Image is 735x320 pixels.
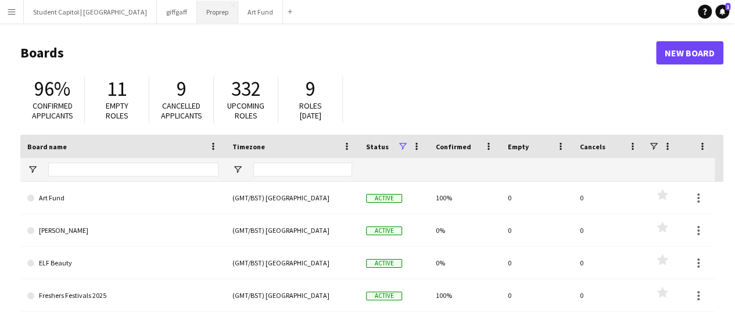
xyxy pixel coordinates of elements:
input: Timezone Filter Input [253,163,352,177]
div: (GMT/BST) [GEOGRAPHIC_DATA] [225,182,359,214]
h1: Boards [20,44,656,62]
div: 0 [501,214,573,246]
span: Board name [27,142,67,151]
div: 100% [429,182,501,214]
div: 0 [573,247,645,279]
a: 1 [715,5,729,19]
div: (GMT/BST) [GEOGRAPHIC_DATA] [225,279,359,311]
div: 0% [429,214,501,246]
div: 0 [573,182,645,214]
button: Student Capitol | [GEOGRAPHIC_DATA] [24,1,157,23]
input: Board name Filter Input [48,163,218,177]
button: Proprep [197,1,238,23]
span: Active [366,226,402,235]
div: 0 [501,182,573,214]
div: 0 [573,279,645,311]
span: 1 [725,3,730,10]
div: 0 [573,214,645,246]
div: 0 [501,279,573,311]
span: Empty [508,142,529,151]
a: Art Fund [27,182,218,214]
span: Active [366,292,402,300]
span: Cancels [580,142,605,151]
span: 11 [107,76,127,102]
button: Art Fund [238,1,283,23]
span: Confirmed applicants [32,100,73,121]
button: Open Filter Menu [232,164,243,175]
span: Upcoming roles [227,100,264,121]
span: Active [366,194,402,203]
span: Status [366,142,389,151]
div: 0% [429,247,501,279]
span: Confirmed [436,142,471,151]
span: Roles [DATE] [299,100,322,121]
span: Active [366,259,402,268]
div: 0 [501,247,573,279]
a: Freshers Festivals 2025 [27,279,218,312]
button: giffgaff [157,1,197,23]
div: 100% [429,279,501,311]
div: (GMT/BST) [GEOGRAPHIC_DATA] [225,247,359,279]
button: Open Filter Menu [27,164,38,175]
a: ELF Beauty [27,247,218,279]
span: 332 [231,76,261,102]
span: Cancelled applicants [161,100,202,121]
span: Empty roles [106,100,128,121]
span: Timezone [232,142,265,151]
div: (GMT/BST) [GEOGRAPHIC_DATA] [225,214,359,246]
span: 9 [177,76,187,102]
span: 9 [306,76,315,102]
span: 96% [34,76,70,102]
a: [PERSON_NAME] [27,214,218,247]
a: New Board [656,41,723,64]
